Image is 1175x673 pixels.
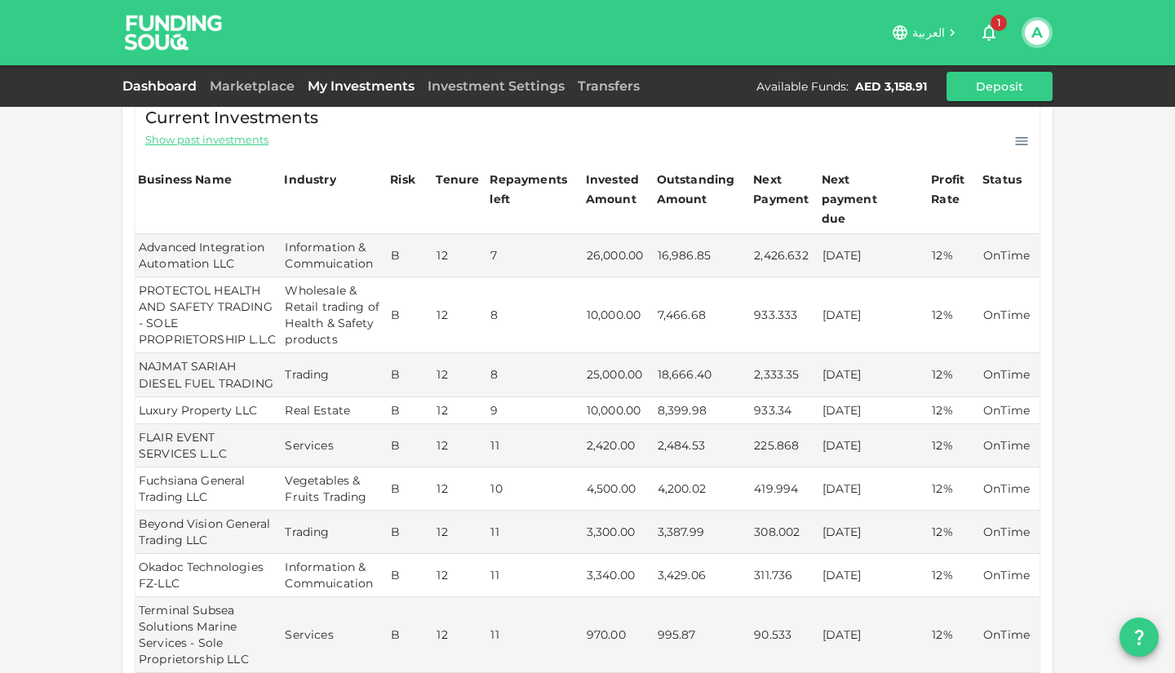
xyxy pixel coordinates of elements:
td: B [388,511,433,554]
td: Vegetables & Fruits Trading [282,467,388,511]
td: [DATE] [819,397,929,424]
td: 12 [433,467,487,511]
td: NAJMAT SARIAH DIESEL FUEL TRADING [135,353,282,396]
td: OnTime [980,397,1040,424]
td: 3,340.00 [583,554,654,597]
td: Real Estate [282,397,388,424]
td: 12 [433,397,487,424]
div: Risk [390,170,423,189]
td: 4,500.00 [583,467,654,511]
td: [DATE] [819,511,929,554]
td: B [388,397,433,424]
span: Show past investments [145,132,268,148]
td: PROTECTOL HEALTH AND SAFETY TRADING - SOLE PROPRIETORSHIP L.L.C [135,277,282,353]
td: 3,429.06 [654,554,752,597]
td: 995.87 [654,597,752,673]
td: B [388,353,433,396]
td: [DATE] [819,277,929,353]
td: Services [282,597,388,673]
td: 8 [487,277,583,353]
td: Terminal Subsea Solutions Marine Services - Sole Proprietorship LLC [135,597,282,673]
div: Repayments left [490,170,571,209]
td: 18,666.40 [654,353,752,396]
div: Profit Rate [931,170,978,209]
td: 12% [929,277,980,353]
a: My Investments [301,78,421,94]
td: 225.868 [751,424,818,467]
td: 9 [487,397,583,424]
button: Deposit [947,72,1053,101]
div: Invested Amount [586,170,652,209]
td: B [388,424,433,467]
td: B [388,597,433,673]
td: OnTime [980,554,1040,597]
td: Trading [282,511,388,554]
td: OnTime [980,353,1040,396]
div: Next Payment [753,170,816,209]
td: 11 [487,511,583,554]
td: [DATE] [819,554,929,597]
td: Services [282,424,388,467]
div: AED 3,158.91 [855,78,927,95]
td: B [388,554,433,597]
div: Outstanding Amount [657,170,738,209]
td: 12 [433,424,487,467]
td: 12% [929,597,980,673]
td: B [388,234,433,277]
td: 12% [929,554,980,597]
td: 10 [487,467,583,511]
td: Wholesale & Retail trading of Health & Safety products [282,277,388,353]
td: 4,200.02 [654,467,752,511]
td: 12 [433,353,487,396]
td: [DATE] [819,597,929,673]
td: 10,000.00 [583,277,654,353]
td: 419.994 [751,467,818,511]
button: 1 [973,16,1005,49]
td: FLAIR EVENT SERVICES L.L.C [135,424,282,467]
td: 12 [433,277,487,353]
div: Available Funds : [756,78,849,95]
td: 970.00 [583,597,654,673]
td: 933.333 [751,277,818,353]
div: Next payment due [822,170,903,228]
td: OnTime [980,467,1040,511]
td: 2,333.35 [751,353,818,396]
td: 16,986.85 [654,234,752,277]
td: 90.533 [751,597,818,673]
td: 2,426.632 [751,234,818,277]
td: Okadoc Technologies FZ-LLC [135,554,282,597]
a: Marketplace [203,78,301,94]
a: Investment Settings [421,78,571,94]
div: Industry [284,170,335,189]
td: OnTime [980,511,1040,554]
td: Fuchsiana General Trading LLC [135,467,282,511]
td: 12% [929,424,980,467]
td: 12 [433,554,487,597]
td: 12 [433,511,487,554]
td: 933.34 [751,397,818,424]
td: OnTime [980,597,1040,673]
td: 11 [487,424,583,467]
td: 3,387.99 [654,511,752,554]
td: Luxury Property LLC [135,397,282,424]
td: 12 [433,597,487,673]
td: 12% [929,353,980,396]
div: Status [982,170,1023,189]
td: 3,300.00 [583,511,654,554]
td: 10,000.00 [583,397,654,424]
div: Tenure [436,170,479,189]
td: 11 [487,554,583,597]
button: question [1120,618,1159,657]
td: Advanced Integration Automation LLC [135,234,282,277]
div: Business Name [138,170,232,189]
td: 12% [929,511,980,554]
td: 12% [929,467,980,511]
td: Trading [282,353,388,396]
span: 1 [991,15,1007,31]
a: Dashboard [122,78,203,94]
td: 26,000.00 [583,234,654,277]
button: A [1025,20,1049,45]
